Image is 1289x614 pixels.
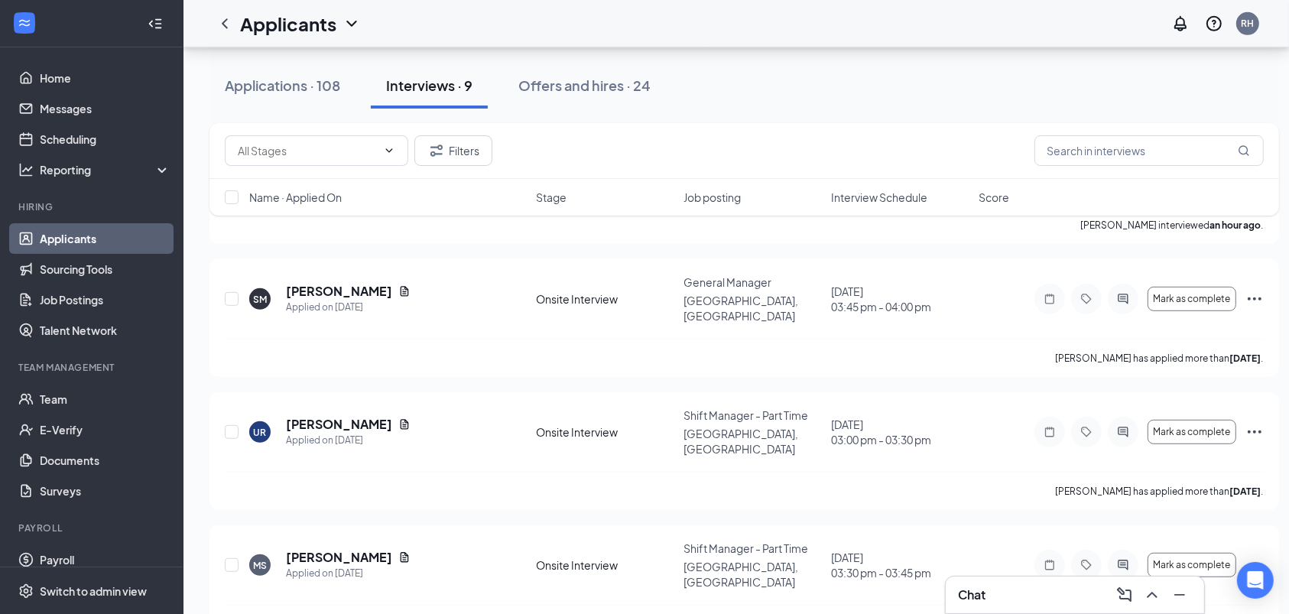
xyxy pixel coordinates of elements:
[1114,293,1132,305] svg: ActiveChat
[249,190,342,205] span: Name · Applied On
[40,315,170,346] a: Talent Network
[1041,426,1059,438] svg: Note
[286,566,411,581] div: Applied on [DATE]
[1153,427,1230,437] span: Mark as complete
[286,433,411,448] div: Applied on [DATE]
[40,254,170,284] a: Sourcing Tools
[40,384,170,414] a: Team
[831,190,927,205] span: Interview Schedule
[1230,486,1261,497] b: [DATE]
[683,559,822,590] p: [GEOGRAPHIC_DATA], [GEOGRAPHIC_DATA]
[253,293,267,306] div: SM
[1237,562,1274,599] div: Open Intercom Messenger
[536,291,674,307] div: Onsite Interview
[1245,423,1264,441] svg: Ellipses
[831,432,969,447] span: 03:00 pm - 03:30 pm
[286,283,392,300] h5: [PERSON_NAME]
[40,414,170,445] a: E-Verify
[398,418,411,430] svg: Document
[1148,420,1236,444] button: Mark as complete
[683,408,808,422] span: Shift Manager - Part Time
[1143,586,1161,604] svg: ChevronUp
[238,142,377,159] input: All Stages
[831,417,969,447] div: [DATE]
[683,275,771,289] span: General Manager
[536,424,674,440] div: Onsite Interview
[958,586,985,603] h3: Chat
[1114,426,1132,438] svg: ActiveChat
[240,11,336,37] h1: Applicants
[427,141,446,160] svg: Filter
[1041,293,1059,305] svg: Note
[683,293,822,323] p: [GEOGRAPHIC_DATA], [GEOGRAPHIC_DATA]
[40,93,170,124] a: Messages
[536,557,674,573] div: Onsite Interview
[40,476,170,506] a: Surveys
[1153,294,1230,304] span: Mark as complete
[40,445,170,476] a: Documents
[1034,135,1264,166] input: Search in interviews
[536,190,567,205] span: Stage
[216,15,234,33] svg: ChevronLeft
[1245,290,1264,308] svg: Ellipses
[40,223,170,254] a: Applicants
[1167,583,1192,607] button: Minimize
[1242,17,1255,30] div: RH
[1077,559,1096,571] svg: Tag
[683,426,822,456] p: [GEOGRAPHIC_DATA], [GEOGRAPHIC_DATA]
[1170,586,1189,604] svg: Minimize
[1245,556,1264,574] svg: Ellipses
[18,583,34,599] svg: Settings
[343,15,361,33] svg: ChevronDown
[831,299,969,314] span: 03:45 pm - 04:00 pm
[148,16,163,31] svg: Collapse
[1077,426,1096,438] svg: Tag
[40,124,170,154] a: Scheduling
[683,190,741,205] span: Job posting
[1205,15,1223,33] svg: QuestionInfo
[831,565,969,580] span: 03:30 pm - 03:45 pm
[18,200,167,213] div: Hiring
[1112,583,1137,607] button: ComposeMessage
[1056,352,1264,365] p: [PERSON_NAME] has applied more than .
[1140,583,1164,607] button: ChevronUp
[17,15,32,31] svg: WorkstreamLogo
[18,162,34,177] svg: Analysis
[979,190,1010,205] span: Score
[1171,15,1190,33] svg: Notifications
[40,162,171,177] div: Reporting
[1148,287,1236,311] button: Mark as complete
[1238,145,1250,157] svg: MagnifyingGlass
[286,300,411,315] div: Applied on [DATE]
[831,284,969,314] div: [DATE]
[18,521,167,534] div: Payroll
[286,416,392,433] h5: [PERSON_NAME]
[40,284,170,315] a: Job Postings
[1153,560,1230,570] span: Mark as complete
[414,135,492,166] button: Filter Filters
[18,361,167,374] div: Team Management
[253,559,267,572] div: MS
[386,76,472,95] div: Interviews · 9
[254,426,267,439] div: UR
[1041,559,1059,571] svg: Note
[1056,485,1264,498] p: [PERSON_NAME] has applied more than .
[518,76,651,95] div: Offers and hires · 24
[1230,352,1261,364] b: [DATE]
[1077,293,1096,305] svg: Tag
[383,145,395,157] svg: ChevronDown
[683,541,808,555] span: Shift Manager - Part Time
[1115,586,1134,604] svg: ComposeMessage
[40,544,170,575] a: Payroll
[1114,559,1132,571] svg: ActiveChat
[831,550,969,580] div: [DATE]
[398,285,411,297] svg: Document
[286,549,392,566] h5: [PERSON_NAME]
[40,63,170,93] a: Home
[225,76,340,95] div: Applications · 108
[1148,553,1236,577] button: Mark as complete
[40,583,147,599] div: Switch to admin view
[398,551,411,564] svg: Document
